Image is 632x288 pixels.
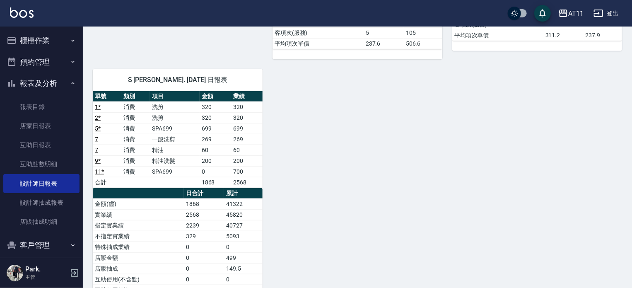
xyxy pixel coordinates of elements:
td: 320 [200,112,231,123]
td: 消費 [121,123,150,134]
td: 499 [224,252,263,263]
td: 506.6 [404,38,442,49]
button: 客戶管理 [3,235,80,256]
td: 互助使用(不含點) [93,274,184,285]
td: 699 [200,123,231,134]
td: 合計 [93,177,121,188]
td: 320 [200,102,231,112]
p: 主管 [25,273,68,281]
td: 精油洗髮 [150,155,200,166]
th: 日合計 [184,188,224,199]
td: 105 [404,27,442,38]
td: 洗剪 [150,102,200,112]
td: 60 [231,145,263,155]
td: 269 [200,134,231,145]
td: 0 [224,242,263,252]
img: Logo [10,7,34,18]
th: 金額 [200,91,231,102]
span: S [PERSON_NAME]. [DATE] 日報表 [103,76,253,84]
table: a dense table [93,91,263,188]
td: 5093 [224,231,263,242]
td: 消費 [121,155,150,166]
td: 店販抽成 [93,263,184,274]
th: 單號 [93,91,121,102]
td: 1868 [200,177,231,188]
button: 員工及薪資 [3,256,80,278]
a: 7 [95,147,98,153]
td: 200 [200,155,231,166]
td: SPA699 [150,123,200,134]
td: 0 [184,274,224,285]
a: 店販抽成明細 [3,212,80,231]
button: save [534,5,551,22]
td: 2239 [184,220,224,231]
td: 一般洗剪 [150,134,200,145]
td: 平均項次單價 [452,30,543,41]
button: 登出 [590,6,622,21]
button: 櫃檯作業 [3,30,80,51]
a: 互助日報表 [3,136,80,155]
td: 平均項次單價 [273,38,364,49]
td: 0 [184,252,224,263]
td: 40727 [224,220,263,231]
td: 0 [184,263,224,274]
td: 700 [231,166,263,177]
a: 設計師日報表 [3,174,80,193]
td: 149.5 [224,263,263,274]
a: 互助點數明細 [3,155,80,174]
td: SPA699 [150,166,200,177]
td: 精油 [150,145,200,155]
a: 7 [95,136,98,143]
td: 320 [231,102,263,112]
td: 200 [231,155,263,166]
img: Person [7,265,23,281]
h5: Park. [25,265,68,273]
th: 累計 [224,188,263,199]
td: 消費 [121,134,150,145]
td: 消費 [121,112,150,123]
td: 0 [200,166,231,177]
td: 237.6 [364,38,404,49]
a: 店家日報表 [3,116,80,136]
td: 金額(虛) [93,198,184,209]
td: 5 [364,27,404,38]
td: 269 [231,134,263,145]
td: 45820 [224,209,263,220]
button: AT11 [555,5,587,22]
button: 報表及分析 [3,73,80,94]
td: 店販金額 [93,252,184,263]
td: 237.9 [584,30,622,41]
td: 60 [200,145,231,155]
th: 類別 [121,91,150,102]
td: 2568 [231,177,263,188]
td: 實業績 [93,209,184,220]
td: 客項次(服務) [273,27,364,38]
td: 不指定實業績 [93,231,184,242]
td: 329 [184,231,224,242]
td: 消費 [121,166,150,177]
th: 項目 [150,91,200,102]
td: 特殊抽成業績 [93,242,184,252]
td: 41322 [224,198,263,209]
td: 699 [231,123,263,134]
th: 業績 [231,91,263,102]
a: 報表目錄 [3,97,80,116]
td: 311.2 [543,30,584,41]
a: 設計師抽成報表 [3,193,80,212]
td: 消費 [121,102,150,112]
td: 320 [231,112,263,123]
button: 預約管理 [3,51,80,73]
div: AT11 [568,8,584,19]
td: 0 [224,274,263,285]
td: 1868 [184,198,224,209]
td: 2568 [184,209,224,220]
td: 洗剪 [150,112,200,123]
td: 指定實業績 [93,220,184,231]
td: 0 [184,242,224,252]
td: 消費 [121,145,150,155]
